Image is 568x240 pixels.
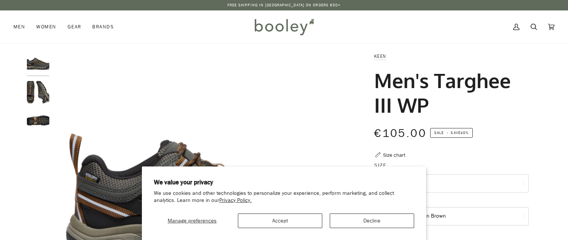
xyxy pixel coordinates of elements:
p: We use cookies and other technologies to personalize your experience, perform marketing, and coll... [154,190,414,204]
img: Booley [251,16,317,38]
span: Women [36,23,56,31]
p: Free Shipping in [GEOGRAPHIC_DATA] on Orders €50+ [227,2,341,8]
a: Gear [62,10,87,43]
span: €105.00 [374,126,426,141]
span: Men [13,23,25,31]
button: Decline [330,213,414,228]
button: Black Olive / Golden Brown [374,207,529,225]
span: Manage preferences [168,217,217,224]
a: Brands [87,10,120,43]
span: Size [374,161,387,169]
div: Size chart [383,151,405,159]
span: Save [430,128,473,138]
a: Privacy Policy. [219,197,252,204]
h1: Men's Targhee III WP [374,68,523,117]
a: Men [13,10,31,43]
button: Accept [238,213,322,228]
span: Brands [92,23,114,31]
span: 30% [460,130,469,135]
em: • [445,130,451,135]
img: Keen Men's Targhee III WP Black Olive / Golden Brown - Booley Galway [27,52,49,75]
button: 10.5 [374,174,529,193]
span: Gear [68,23,81,31]
img: Keen Men's Targhee III WP Black Olive / Golden Brown - Booley Galway [27,81,49,103]
a: Keen [374,53,386,59]
h2: We value your privacy [154,178,414,187]
a: Women [31,10,62,43]
span: Sale [434,130,444,135]
img: Keen Men's Targhee III WP Black Olive / Golden Brown - Booley Galway [27,109,49,132]
button: Manage preferences [154,213,230,228]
